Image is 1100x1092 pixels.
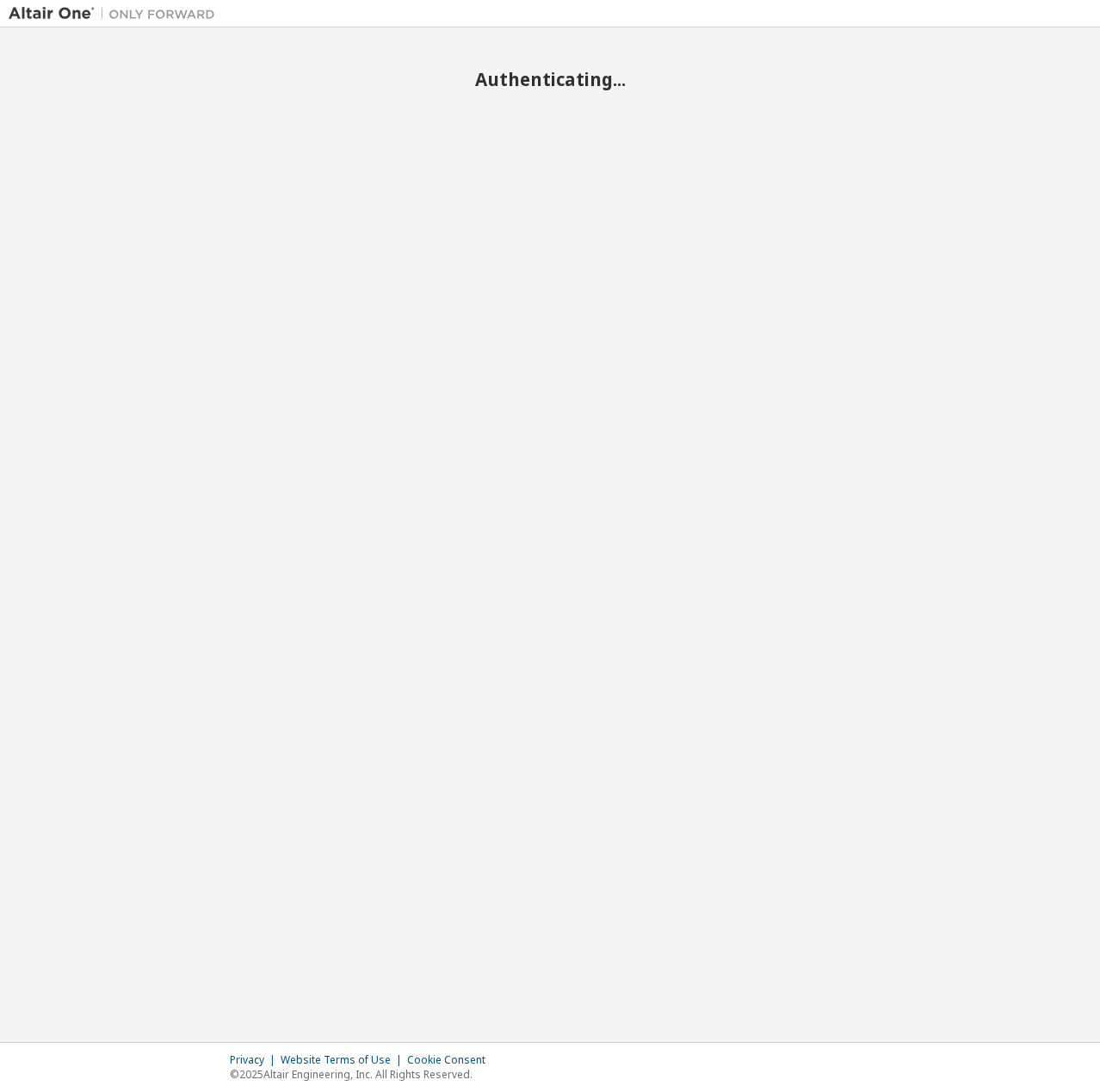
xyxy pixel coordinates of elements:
img: Altair One [9,5,224,22]
div: Privacy [230,1053,281,1067]
div: Cookie Consent [407,1053,496,1067]
h2: Authenticating... [9,68,1091,90]
p: © 2025 Altair Engineering, Inc. All Rights Reserved. [230,1067,496,1082]
div: Website Terms of Use [281,1053,407,1067]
